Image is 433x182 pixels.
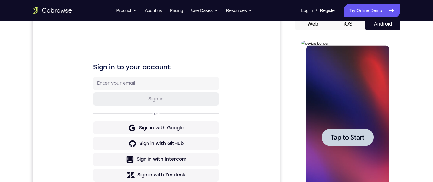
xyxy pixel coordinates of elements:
p: Don't have an account? [60,170,187,175]
a: Create a new account [111,170,158,174]
button: Sign in with Google [60,104,187,117]
div: Sign in with Zendesk [105,154,153,161]
a: Try Online Demo [344,4,400,17]
a: Pricing [170,4,183,17]
button: Resources [226,4,253,17]
h1: Sign in to your account [60,45,187,54]
button: Web [295,17,330,30]
button: Sign in with Zendesk [60,151,187,164]
p: or [120,94,127,99]
button: Sign in [60,75,187,88]
span: / [316,7,317,14]
a: Log In [301,4,313,17]
a: Go to the home page [33,7,72,14]
span: Tap to Start [30,93,63,100]
div: Sign in with Intercom [104,139,154,145]
button: Android [365,17,400,30]
button: iOS [330,17,366,30]
button: Tap to Start [20,88,72,105]
button: Sign in with GitHub [60,120,187,133]
button: Product [116,4,137,17]
div: Sign in with Google [106,107,151,114]
input: Enter your email [64,63,183,69]
a: About us [145,4,162,17]
button: Use Cases [191,4,218,17]
a: Register [320,4,336,17]
div: Sign in with GitHub [107,123,151,130]
button: Sign in with Intercom [60,135,187,149]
